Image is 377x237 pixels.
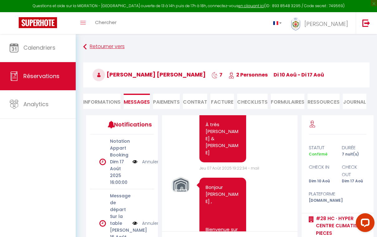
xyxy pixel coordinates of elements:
[305,198,337,204] div: [DOMAIN_NAME]
[228,71,268,78] span: 2 Personnes
[124,98,150,106] span: Messages
[305,178,337,184] div: Dim 10 Aoû
[171,176,190,195] img: 16745796046663.png
[142,220,159,227] a: Annuler
[338,163,370,178] div: check out
[338,144,370,151] div: durée
[308,94,340,109] li: Ressources
[83,41,370,52] a: Retourner vers
[286,12,356,34] a: ... [PERSON_NAME]
[343,94,366,109] li: Journal
[199,165,259,171] span: Jeu 07 Août 2025 19:22:34 - mail
[238,3,264,8] a: en cliquant ici
[183,94,207,109] li: Contrat
[271,94,304,109] li: FORMULAIRES
[95,19,117,26] span: Chercher
[23,72,60,80] span: Réservations
[237,94,268,109] li: CHECKLISTS
[362,19,370,27] img: logout
[212,71,222,78] span: 7
[110,158,128,186] p: Dim 17 Août 2025 16:00:00
[338,178,370,184] div: Dim 17 Aoû
[132,158,137,165] img: NO IMAGE
[83,94,121,109] li: Informations
[110,192,128,227] p: Message de départ Sur la table
[153,94,180,109] li: Paiements
[90,12,121,34] a: Chercher
[274,71,324,78] span: di 10 Aoû - di 17 Aoû
[142,158,159,165] a: Annuler
[23,100,49,108] span: Analytics
[338,151,370,157] div: 7 nuit(s)
[132,220,137,227] img: NO IMAGE
[305,190,337,198] div: Plateforme
[19,17,57,28] img: Super Booking
[351,211,377,237] iframe: LiveChat chat widget
[304,20,348,28] span: [PERSON_NAME]
[305,163,337,178] div: check in
[305,144,337,151] div: statut
[309,151,327,157] span: Confirmé
[210,94,234,109] li: Facture
[114,117,141,131] h3: Notifications
[23,44,55,52] span: Calendriers
[93,71,206,78] span: [PERSON_NAME] [PERSON_NAME]
[110,138,128,158] p: Notation Appart Booking
[314,215,366,237] a: #28 HC · HYPER CENTRE CLIMATISE 2 pieces
[291,18,300,31] img: ...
